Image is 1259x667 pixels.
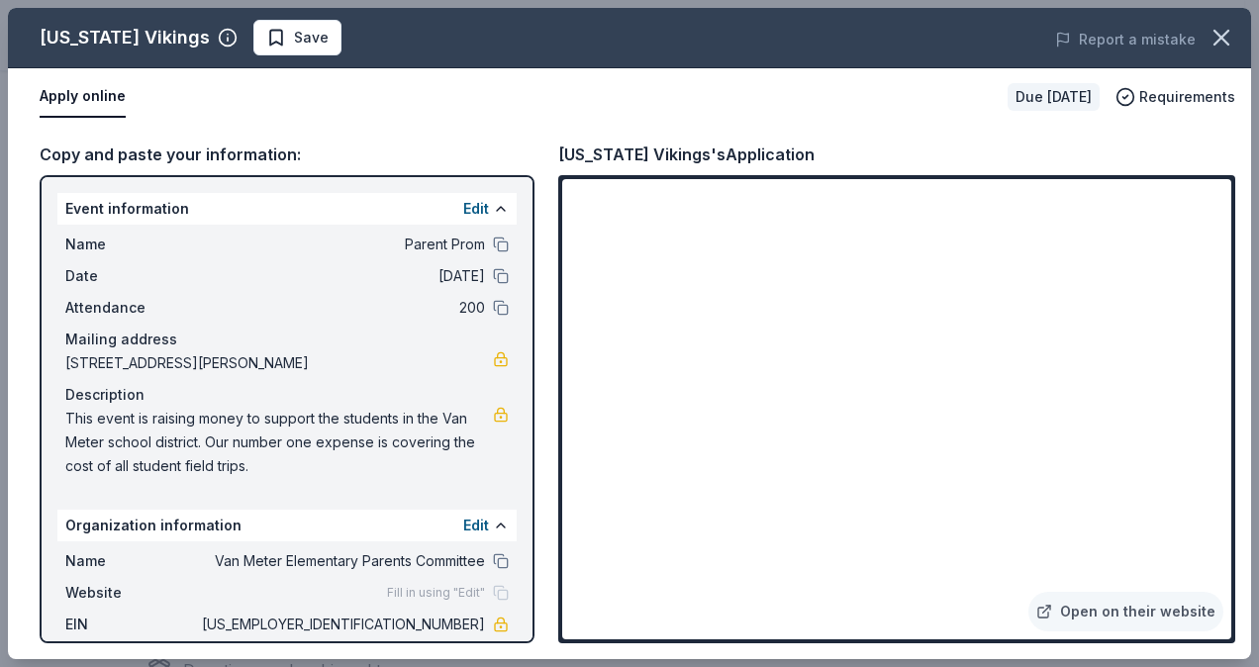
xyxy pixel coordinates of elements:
[1139,85,1235,109] span: Requirements
[294,26,329,49] span: Save
[1008,83,1100,111] div: Due [DATE]
[40,142,534,167] div: Copy and paste your information:
[65,549,198,573] span: Name
[1055,28,1196,51] button: Report a mistake
[40,76,126,118] button: Apply online
[198,296,485,320] span: 200
[463,197,489,221] button: Edit
[198,549,485,573] span: Van Meter Elementary Parents Committee
[65,328,509,351] div: Mailing address
[40,22,210,53] div: [US_STATE] Vikings
[65,407,493,478] span: This event is raising money to support the students in the Van Meter school district. Our number ...
[253,20,341,55] button: Save
[387,585,485,601] span: Fill in using "Edit"
[65,351,493,375] span: [STREET_ADDRESS][PERSON_NAME]
[57,510,517,541] div: Organization information
[198,233,485,256] span: Parent Prom
[57,193,517,225] div: Event information
[65,233,198,256] span: Name
[1115,85,1235,109] button: Requirements
[65,383,509,407] div: Description
[65,581,198,605] span: Website
[558,142,815,167] div: [US_STATE] Vikings's Application
[65,264,198,288] span: Date
[1028,592,1223,631] a: Open on their website
[65,296,198,320] span: Attendance
[463,514,489,537] button: Edit
[198,613,485,636] span: [US_EMPLOYER_IDENTIFICATION_NUMBER]
[65,613,198,636] span: EIN
[198,264,485,288] span: [DATE]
